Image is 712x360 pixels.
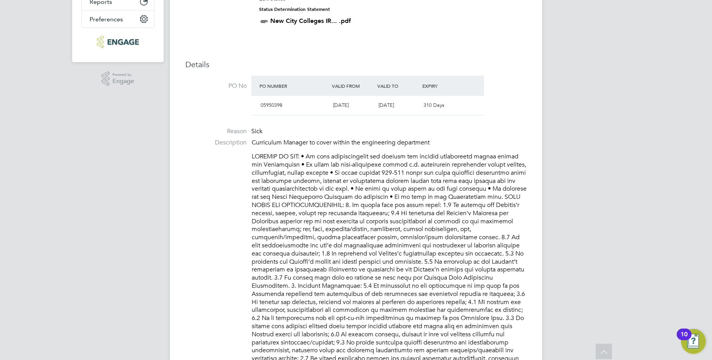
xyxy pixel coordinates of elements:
[261,102,282,108] span: 05950398
[97,36,138,48] img: ncclondon-logo-retina.png
[270,17,351,24] a: New City Colleges IR... .pdf
[257,79,330,93] div: PO Number
[90,16,123,23] span: Preferences
[378,102,394,108] span: [DATE]
[681,329,706,354] button: Open Resource Center, 10 new notifications
[185,59,527,70] h3: Details
[82,10,154,28] button: Preferences
[423,102,444,108] span: 310 Days
[375,79,421,93] div: Valid To
[81,36,154,48] a: Go to home page
[681,334,688,344] div: 10
[333,102,349,108] span: [DATE]
[185,127,247,136] label: Reason
[420,79,466,93] div: Expiry
[185,139,247,147] label: Description
[112,71,134,78] span: Powered by
[330,79,375,93] div: Valid From
[259,7,330,12] strong: Status Determination Statement
[251,127,263,135] span: Sick
[102,71,135,86] a: Powered byEngage
[252,139,527,147] p: Curriculum Manager to cover within the engineering department
[112,78,134,85] span: Engage
[185,82,247,90] label: PO No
